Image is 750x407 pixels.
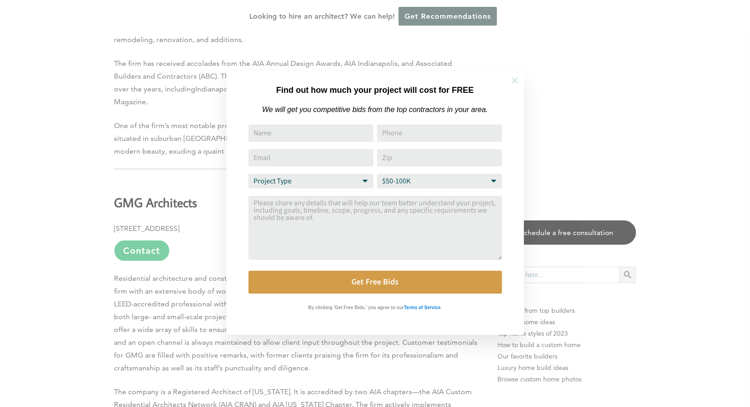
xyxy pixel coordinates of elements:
[377,174,502,188] select: Budget Range
[248,196,502,260] textarea: Comment or Message
[441,305,442,310] strong: .
[248,124,373,142] input: Name
[499,64,531,96] button: Close
[404,303,441,311] a: Terms of Service
[262,106,488,113] em: We will get you competitive bids from the top contractors in your area.
[248,149,373,166] input: Email Address
[377,124,502,142] input: Phone
[308,305,404,310] strong: By clicking 'Get Free Bids,' you agree to our
[276,86,474,95] strong: Find out how much your project will cost for FREE
[248,271,502,294] button: Get Free Bids
[404,305,441,310] strong: Terms of Service
[248,174,373,188] select: Project Type
[377,149,502,166] input: Zip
